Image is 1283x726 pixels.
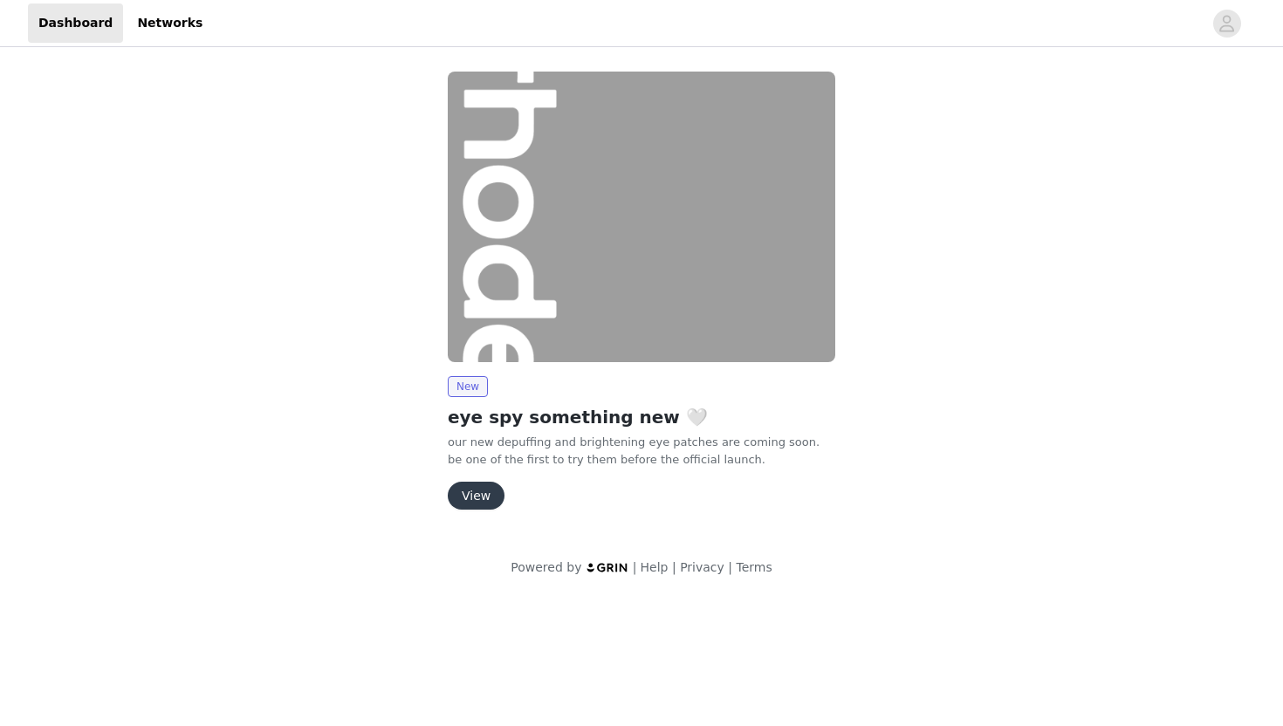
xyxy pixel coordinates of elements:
a: Networks [127,3,213,43]
a: Help [641,560,669,574]
a: View [448,490,504,503]
a: Privacy [680,560,724,574]
span: New [448,376,488,397]
div: avatar [1218,10,1235,38]
button: View [448,482,504,510]
h2: eye spy something new 🤍 [448,404,835,430]
p: our new depuffing and brightening eye patches are coming soon. be one of the first to try them be... [448,434,835,468]
img: logo [586,562,629,573]
span: | [728,560,732,574]
span: Powered by [511,560,581,574]
a: Terms [736,560,772,574]
img: rhode skin [448,72,835,362]
span: | [672,560,676,574]
span: | [633,560,637,574]
a: Dashboard [28,3,123,43]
